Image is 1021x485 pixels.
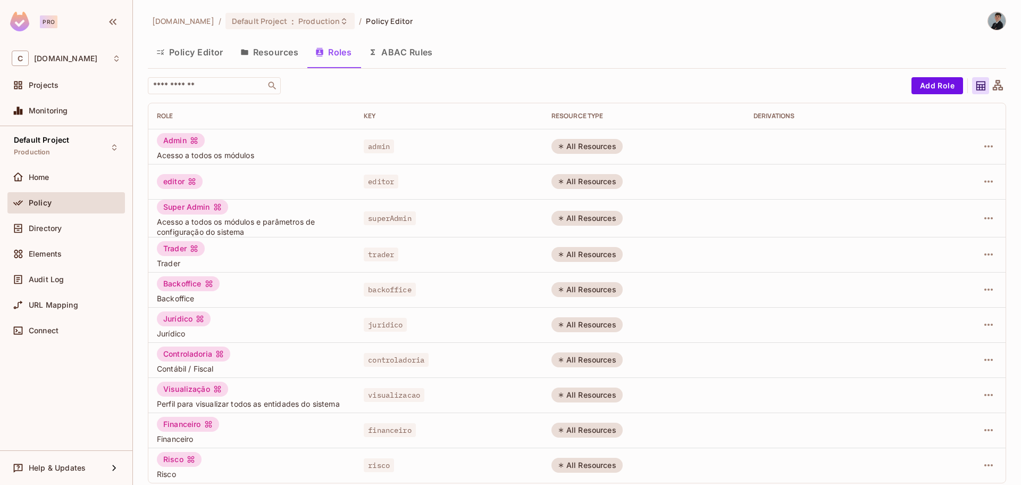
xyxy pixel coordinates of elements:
span: Contábil / Fiscal [157,364,347,374]
span: Backoffice [157,293,347,303]
img: Thales Lobo [988,12,1006,30]
div: All Resources [551,317,623,332]
span: : [291,17,295,26]
div: Derivations [754,112,919,120]
span: Audit Log [29,275,64,284]
span: Policy [29,199,52,207]
div: Backoffice [157,276,220,291]
span: Elements [29,250,62,258]
span: Help & Updates [29,464,86,472]
div: editor [157,174,203,189]
div: All Resources [551,282,623,297]
span: Connect [29,326,58,335]
div: All Resources [551,211,623,226]
div: All Resources [551,388,623,402]
span: Policy Editor [366,16,413,26]
span: C [12,51,29,66]
div: Financeiro [157,417,219,432]
div: Pro [40,15,57,28]
button: Resources [232,39,307,65]
span: controladoria [364,353,429,367]
span: Trader [157,258,347,268]
div: All Resources [551,423,623,438]
span: Financeiro [157,434,347,444]
button: Policy Editor [148,39,232,65]
img: SReyMgAAAABJRU5ErkJggg== [10,12,29,31]
div: Risco [157,452,202,467]
span: trader [364,248,398,261]
div: RESOURCE TYPE [551,112,737,120]
span: admin [364,139,394,153]
div: All Resources [551,139,623,154]
span: Perfil para visualizar todos as entidades do sistema [157,399,347,409]
span: superAdmin [364,211,416,225]
span: Directory [29,224,62,233]
span: Production [298,16,340,26]
span: Projects [29,81,58,89]
span: editor [364,175,398,188]
div: Role [157,112,347,120]
div: Trader [157,241,205,256]
button: Roles [307,39,360,65]
div: Controladoria [157,347,230,361]
div: All Resources [551,247,623,262]
span: URL Mapping [29,301,78,309]
div: All Resources [551,174,623,189]
span: Jurídico [157,328,347,339]
span: the active workspace [152,16,214,26]
span: risco [364,458,394,472]
span: visualizacao [364,388,424,402]
span: Production [14,148,51,157]
span: Risco [157,469,347,479]
span: Monitoring [29,106,68,115]
span: financeiro [364,423,416,437]
div: Admin [157,133,205,148]
div: All Resources [551,458,623,473]
span: Acesso a todos os módulos e parâmetros de configuração do sistema [157,217,347,237]
span: backoffice [364,283,416,297]
div: Key [364,112,534,120]
span: Workspace: casadosventos.com.br [34,54,97,63]
li: / [219,16,221,26]
div: Visualização [157,382,228,397]
div: Jurídico [157,311,211,326]
span: Acesso a todos os módulos [157,150,347,160]
button: Add Role [911,77,963,94]
span: Home [29,173,49,182]
div: Super Admin [157,200,228,215]
span: juridico [364,318,407,332]
span: Default Project [232,16,287,26]
div: All Resources [551,352,623,367]
li: / [359,16,362,26]
span: Default Project [14,136,69,144]
button: ABAC Rules [360,39,441,65]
